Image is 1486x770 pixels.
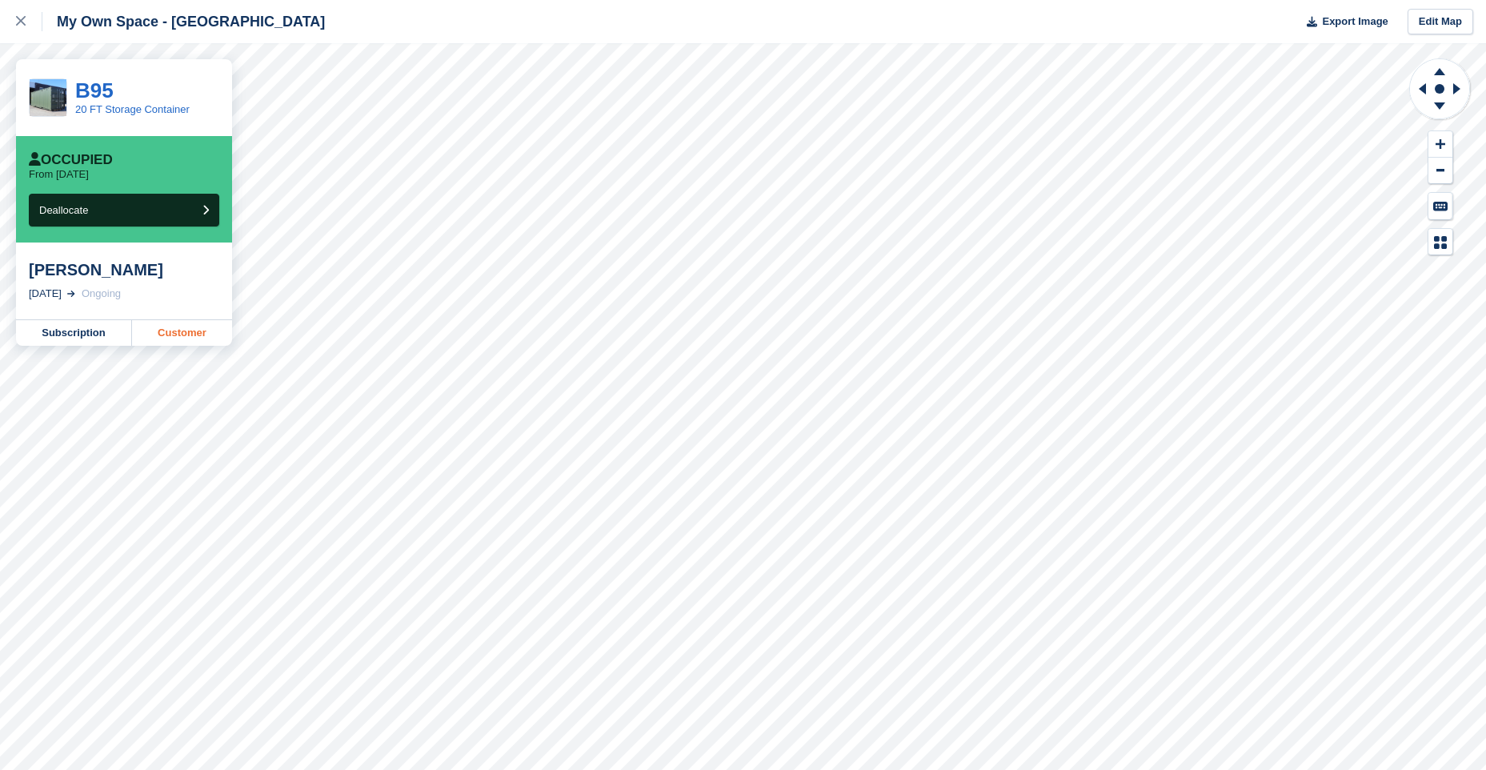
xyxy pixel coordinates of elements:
button: Zoom Out [1428,158,1452,184]
button: Zoom In [1428,131,1452,158]
button: Deallocate [29,194,219,227]
a: 20 FT Storage Container [75,103,190,115]
img: CSS_Pricing_20ftContainer_683x683.jpg [30,79,66,116]
a: Subscription [16,320,132,346]
span: Export Image [1322,14,1388,30]
span: Deallocate [39,204,88,216]
a: Edit Map [1408,9,1473,35]
button: Export Image [1297,9,1388,35]
div: Occupied [29,152,113,168]
div: [DATE] [29,286,62,302]
button: Keyboard Shortcuts [1428,193,1452,219]
a: B95 [75,78,114,102]
p: From [DATE] [29,168,89,181]
div: My Own Space - [GEOGRAPHIC_DATA] [42,12,325,31]
img: arrow-right-light-icn-cde0832a797a2874e46488d9cf13f60e5c3a73dbe684e267c42b8395dfbc2abf.svg [67,291,75,297]
div: [PERSON_NAME] [29,260,219,279]
button: Map Legend [1428,229,1452,255]
a: Customer [132,320,232,346]
div: Ongoing [82,286,121,302]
